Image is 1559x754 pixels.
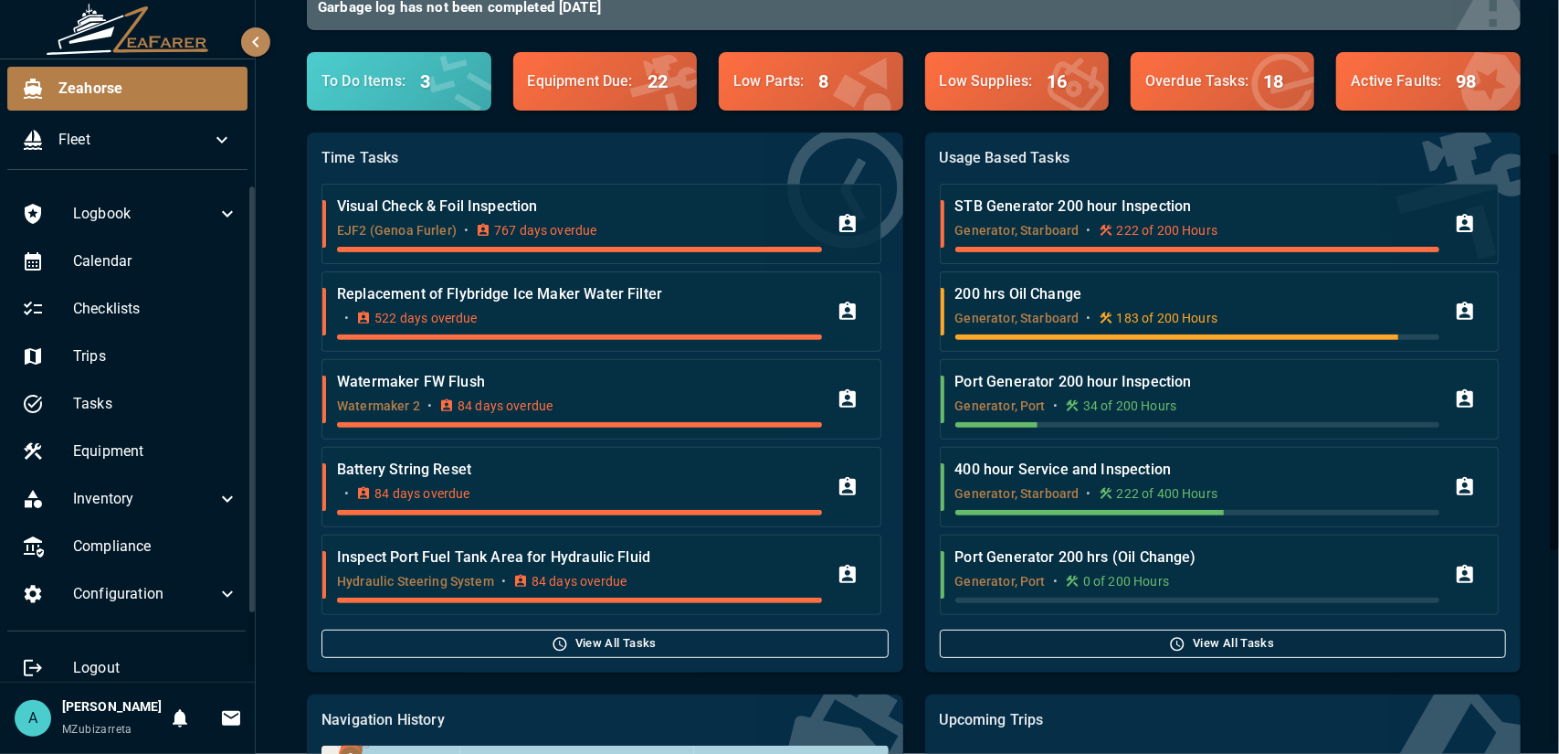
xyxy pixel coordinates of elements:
[374,309,477,327] p: 522 days overdue
[733,70,805,92] p: Low Parts :
[374,484,469,503] p: 84 days overdue
[940,709,1506,731] p: Upcoming Trips
[829,206,866,242] button: Assign Task
[1263,67,1283,96] h6: 18
[7,646,253,690] div: Logout
[73,441,238,462] span: Equipment
[213,700,249,737] button: Invitations
[940,630,1506,658] button: View All Tasks
[58,78,233,100] span: Zeahorse
[321,630,888,658] button: View All Tasks
[73,393,238,415] span: Tasks
[1117,221,1217,239] p: 222 of 200 Hours
[829,381,866,418] button: Assign Task
[7,477,253,521] div: Inventory
[1053,397,1058,415] p: •
[955,283,1439,305] p: 200 hrs Oil Change
[321,70,406,92] p: To Do Items :
[73,298,238,320] span: Checklists
[528,70,633,92] p: Equipment Due :
[955,547,1439,568] p: Port Generator 200 hrs (Oil Change)
[955,572,1046,590] p: Generator, Port
[337,371,821,393] p: Watermaker FW Flush
[1447,469,1483,505] button: Assign Task
[73,345,238,367] span: Trips
[7,335,253,378] div: Trips
[62,697,162,717] h6: [PERSON_NAME]
[162,700,198,737] button: Notifications
[955,371,1439,393] p: Port Generator 200 hour Inspection
[321,709,888,731] p: Navigation History
[62,723,132,736] span: MZubizarreta
[458,397,553,415] p: 84 days overdue
[1447,381,1483,418] button: Assign Task
[7,192,253,236] div: Logbook
[73,536,238,558] span: Compliance
[337,397,420,415] p: Watermaker 2
[1087,221,1091,239] p: •
[1047,67,1067,96] h6: 16
[532,572,627,590] p: 84 days overdue
[337,196,821,218] p: Visual Check & Foil Inspection
[955,221,1080,239] p: Generator, Starboard
[344,309,349,327] p: •
[15,700,51,737] div: A
[955,196,1439,218] p: STB Generator 200 hour Inspection
[955,397,1046,415] p: Generator, Port
[7,525,253,568] div: Compliance
[1117,309,1217,327] p: 183 of 200 Hours
[1145,70,1248,92] p: Overdue Tasks :
[73,250,238,272] span: Calendar
[7,382,253,426] div: Tasks
[819,67,829,96] h6: 8
[1447,293,1483,330] button: Assign Task
[955,459,1439,481] p: 400 hour Service and Inspection
[1457,67,1477,96] h6: 98
[1447,206,1483,242] button: Assign Task
[1117,484,1217,503] p: 222 of 400 Hours
[1087,484,1091,503] p: •
[955,484,1080,503] p: Generator, Starboard
[1053,572,1058,590] p: •
[337,221,457,239] p: EJF2 (Genoa Furler)
[46,4,210,55] img: ZeaFarer Logo
[7,118,248,162] div: Fleet
[1351,70,1441,92] p: Active Faults :
[940,70,1033,92] p: Low Supplies :
[73,488,216,510] span: Inventory
[7,430,253,473] div: Equipment
[1447,557,1483,593] button: Assign Task
[501,572,506,590] p: •
[427,397,432,415] p: •
[337,459,821,481] p: Battery String Reset
[1083,572,1169,590] p: 0 of 200 Hours
[58,129,211,151] span: Fleet
[73,203,216,225] span: Logbook
[7,67,248,111] div: Zeahorse
[420,67,430,96] h6: 3
[73,583,216,605] span: Configuration
[337,283,821,305] p: Replacement of Flybridge Ice Maker Water Filter
[648,67,668,96] h6: 22
[1083,397,1176,415] p: 34 of 200 Hours
[494,221,596,239] p: 767 days overdue
[464,221,469,239] p: •
[829,293,866,330] button: Assign Task
[337,572,494,590] p: Hydraulic Steering System
[829,469,866,505] button: Assign Task
[940,147,1506,169] p: Usage Based Tasks
[955,309,1080,327] p: Generator, Starboard
[7,239,253,283] div: Calendar
[1087,309,1091,327] p: •
[7,572,253,616] div: Configuration
[321,147,888,169] p: Time Tasks
[337,547,821,568] p: Inspect Port Fuel Tank Area for Hydraulic Fluid
[7,287,253,331] div: Checklists
[344,484,349,503] p: •
[829,557,866,593] button: Assign Task
[73,657,238,679] span: Logout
